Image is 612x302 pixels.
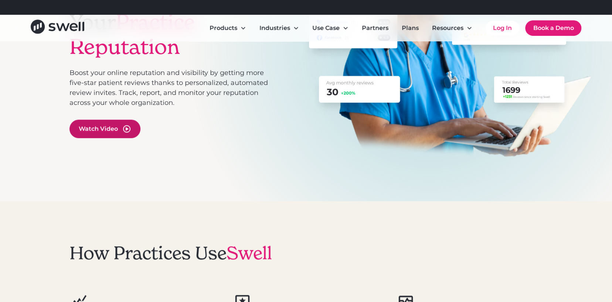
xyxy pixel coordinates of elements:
a: Partners [356,21,394,35]
a: home [31,20,84,36]
div: Products [204,21,252,35]
a: Book a Demo [525,20,581,36]
div: Resources [426,21,478,35]
div: Industries [254,21,305,35]
div: Use Case [312,24,340,32]
a: Plans [396,21,425,35]
div: Products [210,24,237,32]
a: Log In [486,21,519,35]
div: Industries [259,24,290,32]
div: Resources [432,24,463,32]
a: open lightbox [69,120,140,138]
span: Swell [227,242,272,264]
h2: How Practices Use [69,243,272,264]
div: Watch Video [79,124,118,133]
p: Boost your online reputation and visibility by getting more five-star patient reviews thanks to p... [69,68,268,108]
div: Use Case [306,21,354,35]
